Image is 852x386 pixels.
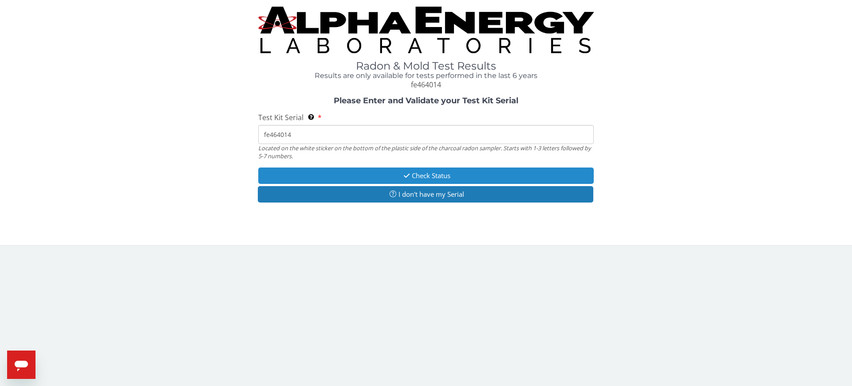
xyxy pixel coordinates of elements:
[258,144,594,160] div: Located on the white sticker on the bottom of the plastic side of the charcoal radon sampler. Sta...
[258,60,594,72] h1: Radon & Mold Test Results
[258,113,304,122] span: Test Kit Serial
[258,168,594,184] button: Check Status
[258,186,593,203] button: I don't have my Serial
[7,351,35,379] iframe: Button to launch messaging window
[334,96,518,105] strong: Please Enter and Validate your Test Kit Serial
[411,80,441,90] span: fe464014
[258,7,594,53] img: TightCrop.jpg
[258,72,594,80] h4: Results are only available for tests performed in the last 6 years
